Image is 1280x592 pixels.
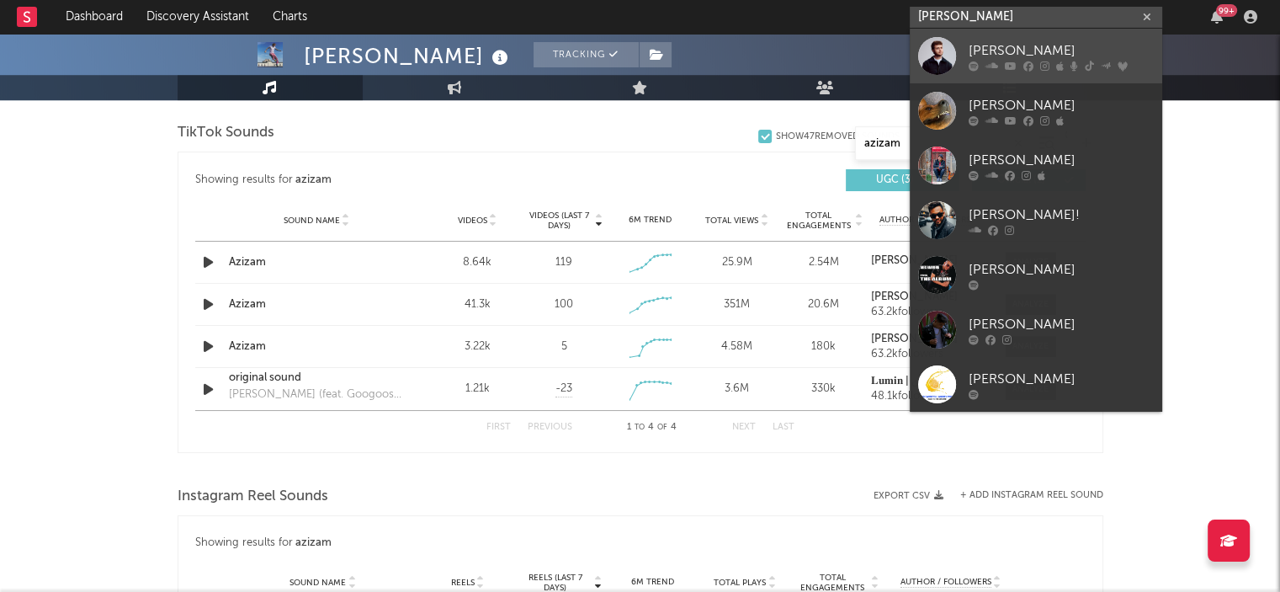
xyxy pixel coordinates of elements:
[910,7,1162,28] input: Search for artists
[784,296,863,313] div: 20.6M
[438,296,517,313] div: 41.3k
[458,216,487,226] span: Videos
[969,95,1154,115] div: [PERSON_NAME]
[910,193,1162,248] a: [PERSON_NAME]!
[856,137,1033,151] input: Search by song name or URL
[555,296,573,313] div: 100
[871,349,988,360] div: 63.2k followers
[524,211,592,231] span: Videos (last 7 days)
[969,369,1154,389] div: [PERSON_NAME]
[871,376,988,387] a: 𝐋𝐮𝐦𝐢𝐧 | لومین
[178,487,328,507] span: Instagram Reel Sounds
[784,211,852,231] span: Total Engagements
[698,381,776,397] div: 3.6M
[284,216,340,226] span: Sound Name
[969,259,1154,280] div: [PERSON_NAME]
[910,83,1162,138] a: [PERSON_NAME]
[773,423,794,432] button: Last
[871,255,988,267] a: [PERSON_NAME]
[879,215,970,226] span: Author / Followers
[289,578,346,588] span: Sound Name
[611,576,695,589] div: 6M Trend
[871,333,958,344] strong: [PERSON_NAME]
[784,254,863,271] div: 2.54M
[438,254,517,271] div: 8.64k
[969,40,1154,61] div: [PERSON_NAME]
[900,577,991,588] span: Author / Followers
[871,291,958,302] strong: [PERSON_NAME]
[714,578,766,588] span: Total Plays
[784,381,863,397] div: 330k
[846,169,959,191] button: UGC(3)
[871,391,988,403] div: 48.1k followers
[871,307,988,318] div: 63.2k followers
[555,254,572,271] div: 119
[528,423,572,432] button: Previous
[178,123,274,143] span: TikTok Sounds
[1211,10,1223,24] button: 99+
[534,42,639,67] button: Tracking
[910,29,1162,83] a: [PERSON_NAME]
[910,302,1162,357] a: [PERSON_NAME]
[438,339,517,355] div: 3.22k
[195,169,640,191] div: Showing results for
[295,170,332,190] div: azizam
[611,214,689,227] div: 6M Trend
[910,138,1162,193] a: [PERSON_NAME]
[304,42,513,70] div: [PERSON_NAME]
[295,533,332,553] div: azizam
[732,423,756,432] button: Next
[698,339,776,355] div: 4.58M
[969,205,1154,225] div: [PERSON_NAME]!
[438,381,517,397] div: 1.21k
[969,314,1154,334] div: [PERSON_NAME]
[943,491,1103,500] div: + Add Instagram Reel Sound
[698,254,776,271] div: 25.9M
[229,370,405,387] a: original sound
[229,387,405,403] div: [PERSON_NAME] (feat. Googoosh) [Persian Version]
[195,533,1086,553] div: Showing results for
[606,418,698,438] div: 1 4 4
[969,150,1154,170] div: [PERSON_NAME]
[871,376,938,387] strong: 𝐋𝐮𝐦𝐢𝐧 | لومین
[784,339,863,355] div: 180k
[560,339,566,355] div: 5
[486,423,511,432] button: First
[451,578,475,588] span: Reels
[874,491,943,501] button: Export CSV
[871,333,988,345] a: [PERSON_NAME]
[229,254,405,271] a: Azizam
[960,491,1103,500] button: + Add Instagram Reel Sound
[229,296,405,313] a: Azizam
[657,424,667,431] span: of
[910,357,1162,412] a: [PERSON_NAME]
[555,381,572,397] span: -23
[857,175,934,185] span: UGC ( 3 )
[635,424,645,431] span: to
[229,339,405,355] a: Azizam
[871,255,958,266] strong: [PERSON_NAME]
[705,216,758,226] span: Total Views
[1216,4,1237,17] div: 99 +
[910,248,1162,302] a: [PERSON_NAME]
[698,296,776,313] div: 351M
[871,291,988,303] a: [PERSON_NAME]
